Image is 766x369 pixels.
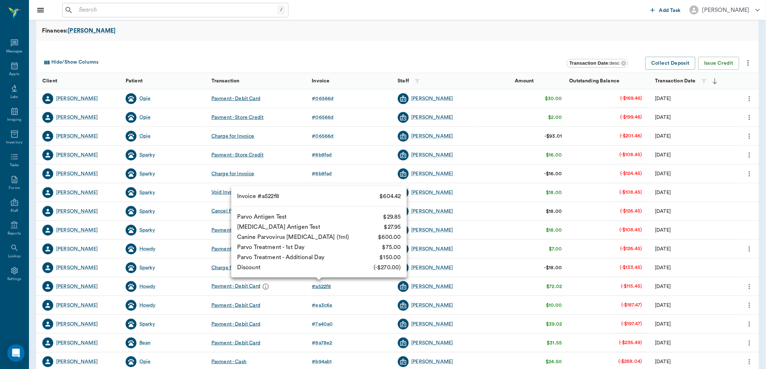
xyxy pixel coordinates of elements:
[567,59,628,68] div: Transaction Date:desc
[139,189,155,196] div: Sparky
[312,170,335,177] a: #8b8fad
[744,318,755,330] button: more
[412,95,453,102] div: [PERSON_NAME]
[139,114,151,121] div: Opie
[412,245,453,253] div: [PERSON_NAME]
[655,264,671,271] div: 09/26/25
[6,49,23,54] div: Messages
[139,245,156,253] a: Howdy
[10,94,18,100] div: Labs
[744,149,755,161] button: more
[7,117,21,123] div: Imaging
[126,78,143,83] strong: Patient
[139,321,155,328] a: Sparky
[211,170,254,177] div: Charge for Invoice
[211,151,264,159] div: Payment - Store Credit
[614,126,648,146] td: (-$201.46)
[615,296,648,315] td: (-$187.47)
[211,114,264,121] div: Payment - Store Credit
[545,133,562,140] div: -$93.01
[744,130,755,142] button: more
[744,111,755,124] button: more
[312,339,335,347] a: #8a78e2
[312,339,332,347] div: # 8a78e2
[569,60,608,66] b: Transaction Date
[237,223,320,231] span: [MEDICAL_DATA] Antigen Test
[312,95,334,102] div: # 06566d
[42,78,57,83] strong: Client
[378,233,401,241] span: $600.00
[211,187,251,198] div: Void Invoice
[139,264,155,271] a: Sparky
[312,170,332,177] div: # 8b8fad
[398,78,409,83] strong: Staff
[10,208,18,214] div: Staff
[546,302,562,309] div: $10.00
[56,151,98,159] a: [PERSON_NAME]
[7,276,22,282] div: Settings
[312,283,334,290] a: #a522f8
[139,302,156,309] a: Howdy
[211,358,247,365] div: Payment - Cash
[655,78,696,83] strong: Transaction Date
[383,213,401,221] span: $29.85
[698,57,739,70] button: Issue Credit
[139,133,151,140] a: Opie
[139,358,151,365] div: Opie
[312,133,337,140] a: #06566d
[10,163,19,168] div: Tasks
[614,202,648,221] td: (-$126.45)
[237,243,305,252] span: Parvo Treatment - 1st Day
[260,281,271,292] button: message
[56,208,98,215] div: [PERSON_NAME]
[546,208,562,215] div: $18.00
[547,283,562,290] div: $72.02
[744,299,755,312] button: more
[56,302,98,309] a: [PERSON_NAME]
[56,189,98,196] a: [PERSON_NAME]
[211,302,260,309] div: Payment - Debit Card
[312,78,330,83] strong: Invoice
[412,208,453,215] div: [PERSON_NAME]
[139,227,155,234] a: Sparky
[744,337,755,349] button: more
[211,78,240,83] strong: Transaction
[7,344,25,362] div: Open Intercom Messenger
[614,258,648,277] td: (-$133.45)
[374,263,401,272] span: (-$270.00)
[702,6,750,14] div: [PERSON_NAME]
[412,133,453,140] a: [PERSON_NAME]
[614,89,648,108] td: (-$169.46)
[211,206,292,217] div: Cancel Payment - Store Credit
[412,321,453,328] a: [PERSON_NAME]
[9,72,19,77] div: Appts
[9,185,20,191] div: Forms
[544,170,562,177] div: -$16.00
[614,164,648,183] td: (-$124.45)
[33,3,48,17] button: Close drawer
[312,151,332,159] div: # 8b8fad
[655,170,671,177] div: 09/26/25
[139,151,155,159] a: Sparky
[56,358,98,365] div: [PERSON_NAME]
[56,95,98,102] a: [PERSON_NAME]
[744,356,755,368] button: more
[237,192,279,201] span: Invoice # a522f8
[312,302,332,309] div: # ea3c6a
[412,170,453,177] a: [PERSON_NAME]
[237,263,261,272] span: Discount
[312,114,337,121] a: #06566d
[412,227,453,234] a: [PERSON_NAME]
[546,151,562,159] div: $16.00
[546,189,562,196] div: $18.00
[547,339,562,347] div: $31.55
[544,264,562,271] div: -$18.00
